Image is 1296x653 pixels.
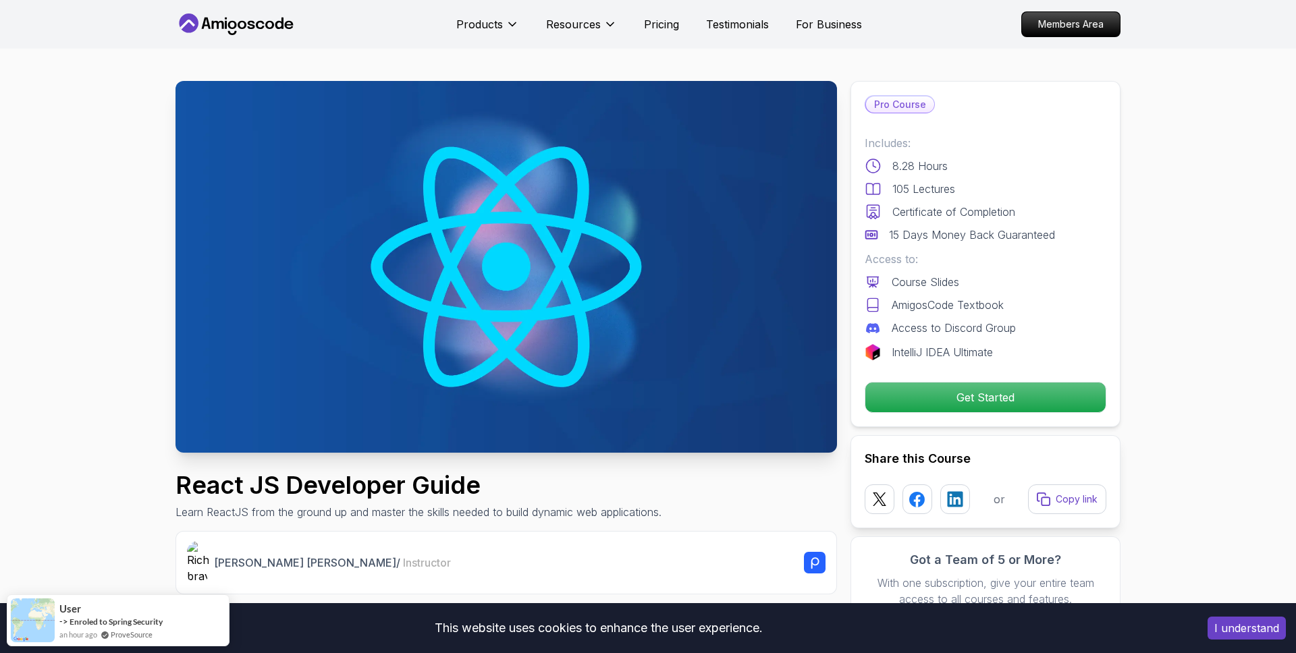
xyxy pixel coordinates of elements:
a: For Business [796,16,862,32]
p: Pro Course [866,96,934,113]
div: This website uses cookies to enhance the user experience. [10,613,1187,643]
p: Members Area [1022,12,1120,36]
img: reactjs-developer-guide_thumbnail [175,81,837,453]
p: Course Slides [892,274,959,290]
p: Certificate of Completion [892,204,1015,220]
p: Resources [546,16,601,32]
p: AmigosCode Textbook [892,297,1004,313]
h1: React JS Developer Guide [175,472,661,499]
span: User [59,603,81,615]
p: Products [456,16,503,32]
p: Includes: [865,135,1106,151]
iframe: chat widget [1212,569,1296,633]
img: provesource social proof notification image [11,598,55,642]
button: Products [456,16,519,43]
p: or [994,491,1005,507]
img: jetbrains logo [865,344,881,360]
p: [PERSON_NAME] [PERSON_NAME] / [214,555,451,571]
button: Copy link [1028,484,1106,514]
h2: Share this Course [865,449,1106,468]
button: Get Started [865,382,1106,413]
span: -> [59,616,68,627]
p: 105 Lectures [892,181,955,197]
span: an hour ago [59,629,97,640]
p: Access to: [865,251,1106,267]
a: Pricing [644,16,679,32]
p: IntelliJ IDEA Ultimate [892,344,993,360]
h3: Got a Team of 5 or More? [865,550,1106,569]
p: Learn ReactJS from the ground up and master the skills needed to build dynamic web applications. [175,504,661,520]
a: ProveSource [111,629,153,640]
p: Copy link [1056,492,1098,506]
p: 8.28 Hours [892,158,948,174]
a: Enroled to Spring Security [70,617,163,627]
span: Instructor [403,556,451,569]
a: Testimonials [706,16,769,32]
p: With one subscription, give your entire team access to all courses and features. [865,575,1106,607]
a: Members Area [1021,11,1120,37]
p: 15 Days Money Back Guaranteed [889,227,1055,243]
button: Resources [546,16,617,43]
img: Richard bray [187,541,209,584]
button: Accept cookies [1208,617,1286,640]
p: Get Started [865,382,1106,412]
p: Access to Discord Group [892,320,1016,336]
